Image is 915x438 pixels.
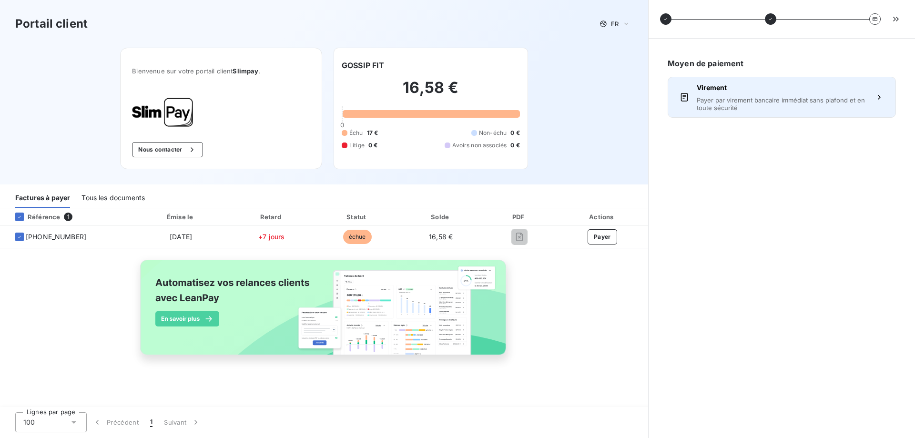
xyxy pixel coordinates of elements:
span: 16,58 € [429,233,453,241]
button: Suivant [158,412,206,432]
div: Retard [230,212,313,222]
h6: Moyen de paiement [668,58,896,69]
div: PDF [484,212,555,222]
span: 17 € [367,129,378,137]
span: 0 € [368,141,377,150]
span: 0 € [510,129,519,137]
div: Émise le [136,212,226,222]
span: Échu [349,129,363,137]
span: FR [611,20,619,28]
div: Actions [559,212,646,222]
span: 0 [340,121,344,129]
span: 0 € [510,141,519,150]
span: 1 [64,213,72,221]
h3: Portail client [15,15,88,32]
span: Non-échu [479,129,507,137]
span: Avoirs non associés [452,141,507,150]
button: 1 [144,412,158,432]
span: [DATE] [170,233,192,241]
button: Précédent [87,412,144,432]
span: Bienvenue sur votre portail client . [132,67,310,75]
span: Slimpay [233,67,258,75]
h2: 16,58 € [342,78,520,107]
div: Tous les documents [81,188,145,208]
img: banner [132,254,517,371]
div: Statut [317,212,398,222]
div: Solde [402,212,480,222]
span: échue [343,230,372,244]
img: Company logo [132,98,193,127]
button: Nous contacter [132,142,203,157]
span: [PHONE_NUMBER] [26,232,86,242]
div: Factures à payer [15,188,70,208]
h6: GOSSIP FIT [342,60,385,71]
span: Virement [697,83,867,92]
div: Référence [8,213,60,221]
span: 100 [23,418,35,427]
span: +7 jours [258,233,285,241]
span: Payer par virement bancaire immédiat sans plafond et en toute sécurité [697,96,867,112]
span: Litige [349,141,365,150]
span: 1 [150,418,152,427]
button: Payer [588,229,617,244]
